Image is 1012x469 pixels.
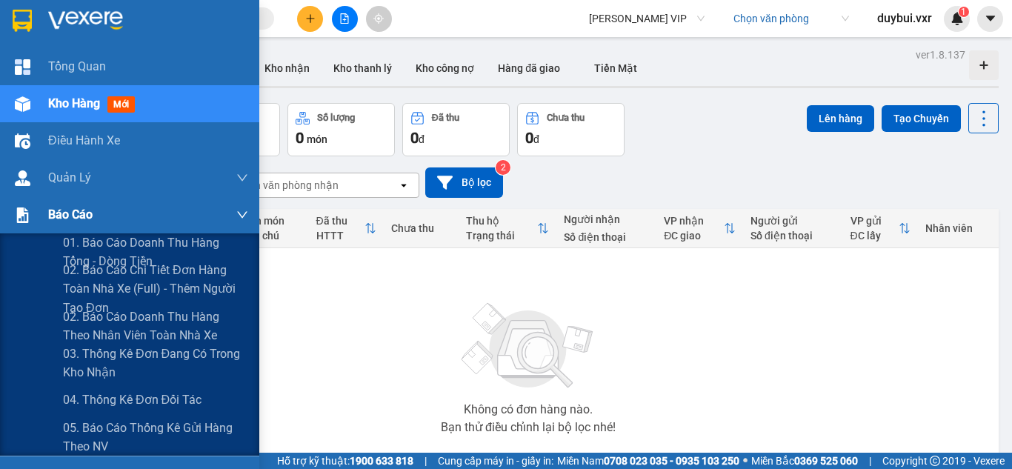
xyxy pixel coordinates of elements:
[743,458,748,464] span: ⚪️
[750,215,836,227] div: Người gửi
[496,160,510,175] sup: 2
[425,453,427,469] span: |
[350,455,413,467] strong: 1900 633 818
[296,129,304,147] span: 0
[961,7,966,17] span: 1
[604,455,739,467] strong: 0708 023 035 - 0935 103 250
[794,455,858,467] strong: 0369 525 060
[464,404,593,416] div: Không có đơn hàng nào.
[807,105,874,132] button: Lên hàng
[930,456,940,466] span: copyright
[977,6,1003,32] button: caret-down
[366,6,392,32] button: aim
[486,50,572,86] button: Hàng đã giao
[317,113,355,123] div: Số lượng
[63,390,202,409] span: 04. Thống kê đơn đối tác
[253,50,322,86] button: Kho nhận
[533,133,539,145] span: đ
[589,7,705,30] span: Anh Huy VIP
[459,209,556,248] th: Toggle SortBy
[63,419,248,456] span: 05. Báo cáo thống kê gửi hàng theo NV
[63,261,248,316] span: 02. Báo cáo chi tiết đơn hàng toàn nhà xe (Full) - Thêm người tạo đơn
[15,59,30,75] img: dashboard-icon
[419,133,425,145] span: đ
[15,170,30,186] img: warehouse-icon
[594,62,637,74] span: Tiền Mặt
[236,178,339,193] div: Chọn văn phòng nhận
[307,133,327,145] span: món
[48,96,100,110] span: Kho hàng
[438,453,553,469] span: Cung cấp máy in - giấy in:
[48,131,120,150] span: Điều hành xe
[339,13,350,24] span: file-add
[305,13,316,24] span: plus
[750,230,836,242] div: Số điện thoại
[432,113,459,123] div: Đã thu
[850,230,899,242] div: ĐC lấy
[959,7,969,17] sup: 1
[287,103,395,156] button: Số lượng0món
[925,222,991,234] div: Nhân viên
[664,230,724,242] div: ĐC giao
[297,6,323,32] button: plus
[309,209,384,248] th: Toggle SortBy
[751,453,858,469] span: Miền Bắc
[951,12,964,25] img: icon-new-feature
[664,215,724,227] div: VP nhận
[332,6,358,32] button: file-add
[402,103,510,156] button: Đã thu0đ
[244,230,301,242] div: Ghi chú
[454,294,602,398] img: svg+xml;base64,PHN2ZyBjbGFzcz0ibGlzdC1wbHVnX19zdmciIHhtbG5zPSJodHRwOi8vd3d3LnczLm9yZy8yMDAwL3N2Zy...
[15,207,30,223] img: solution-icon
[525,129,533,147] span: 0
[391,222,451,234] div: Chưa thu
[398,179,410,191] svg: open
[656,209,743,248] th: Toggle SortBy
[15,133,30,149] img: warehouse-icon
[425,167,503,198] button: Bộ lọc
[236,209,248,221] span: down
[13,10,32,32] img: logo-vxr
[48,168,91,187] span: Quản Lý
[466,230,537,242] div: Trạng thái
[48,57,106,76] span: Tổng Quan
[373,13,384,24] span: aim
[244,215,301,227] div: Tên món
[63,233,248,270] span: 01. Báo cáo doanh thu hàng Tổng - Dòng tiền
[15,96,30,112] img: warehouse-icon
[517,103,625,156] button: Chưa thu0đ
[564,231,649,243] div: Số điện thoại
[277,453,413,469] span: Hỗ trợ kỹ thuật:
[869,453,871,469] span: |
[48,205,93,224] span: Báo cáo
[107,96,135,113] span: mới
[466,215,537,227] div: Thu hộ
[850,215,899,227] div: VP gửi
[984,12,997,25] span: caret-down
[865,9,944,27] span: duybui.vxr
[564,213,649,225] div: Người nhận
[322,50,404,86] button: Kho thanh lý
[236,172,248,184] span: down
[882,105,961,132] button: Tạo Chuyến
[63,307,248,345] span: 02. Báo cáo doanh thu hàng theo nhân viên toàn nhà xe
[404,50,486,86] button: Kho công nợ
[410,129,419,147] span: 0
[547,113,585,123] div: Chưa thu
[63,345,248,382] span: 03. Thống kê đơn đang có trong kho nhận
[316,230,364,242] div: HTTT
[316,215,364,227] div: Đã thu
[557,453,739,469] span: Miền Nam
[969,50,999,80] div: Tạo kho hàng mới
[843,209,918,248] th: Toggle SortBy
[916,47,965,63] div: ver 1.8.137
[441,422,616,433] div: Bạn thử điều chỉnh lại bộ lọc nhé!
